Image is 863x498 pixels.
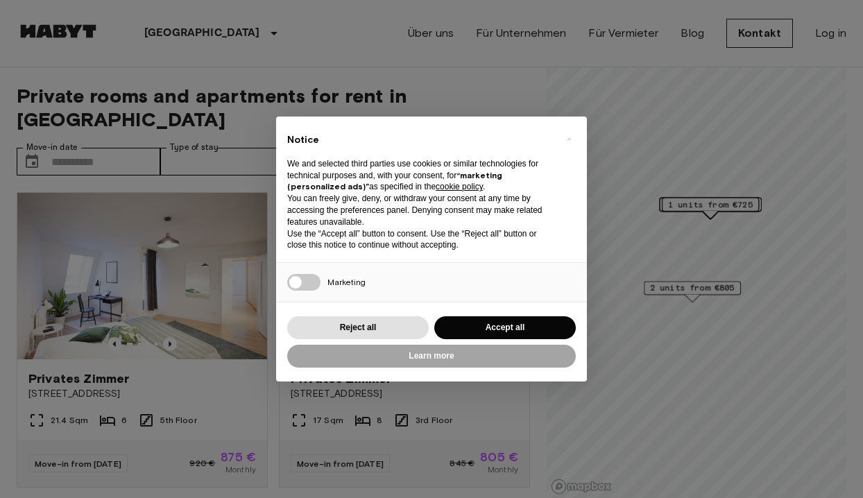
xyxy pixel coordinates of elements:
[558,128,580,150] button: Close this notice
[434,316,576,339] button: Accept all
[287,228,554,252] p: Use the “Accept all” button to consent. Use the “Reject all” button or close this notice to conti...
[287,158,554,193] p: We and selected third parties use cookies or similar technologies for technical purposes and, wit...
[287,345,576,368] button: Learn more
[287,316,429,339] button: Reject all
[436,182,483,191] a: cookie policy
[287,170,502,192] strong: “marketing (personalized ads)”
[287,133,554,147] h2: Notice
[567,130,572,147] span: ×
[287,193,554,227] p: You can freely give, deny, or withdraw your consent at any time by accessing the preferences pane...
[327,277,366,287] span: Marketing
